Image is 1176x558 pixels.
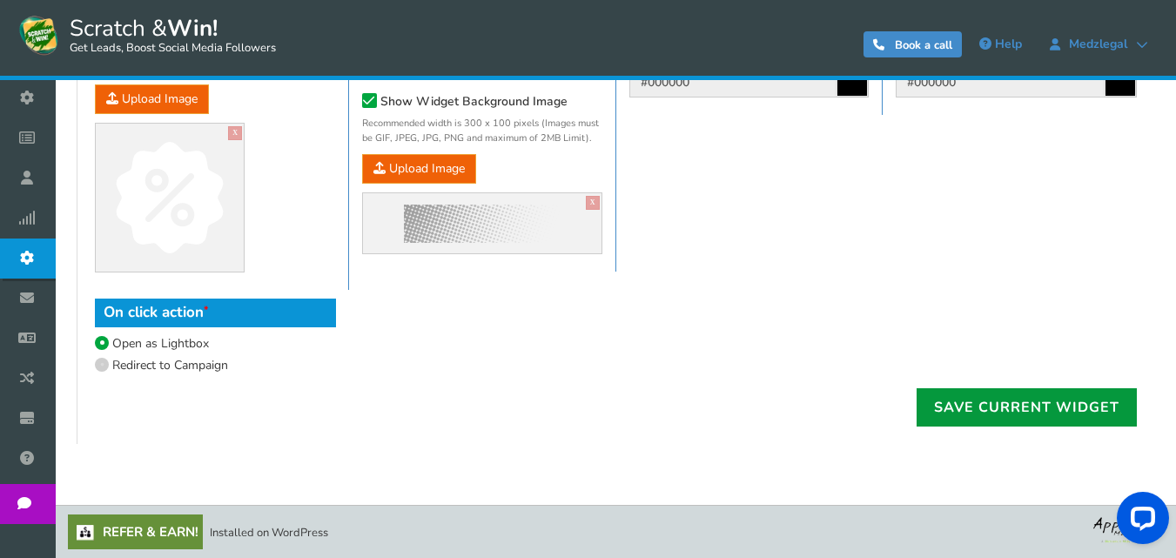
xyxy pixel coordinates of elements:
span: Help [995,36,1022,52]
a: Refer & Earn! [68,514,203,549]
a: Scratch &Win! Get Leads, Boost Social Media Followers [17,13,276,57]
small: Get Leads, Boost Social Media Followers [70,42,276,56]
span: Open as Lightbox [112,335,209,352]
strong: Win! [167,13,218,44]
iframe: LiveChat chat widget [1103,485,1176,558]
img: Scratch and Win [17,13,61,57]
a: X [228,126,242,140]
small: Recommended width is 300 x 100 pixels (Images must be GIF, JPEG, JPG, PNG and maximum of 2MB Limit). [362,117,602,145]
a: Book a call [864,31,962,57]
span: Book a call [895,37,952,53]
span: Show Widget Background Image [380,93,568,110]
h4: On click action [95,299,336,327]
a: Save current widget [917,388,1137,427]
span: Medzlegal [1060,37,1136,51]
a: Help [971,30,1031,58]
a: X [586,196,600,210]
span: Scratch & [61,13,276,57]
img: bg_logo_foot.webp [1093,514,1163,543]
span: Redirect to Campaign [112,357,228,373]
span: Installed on WordPress [210,525,328,541]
